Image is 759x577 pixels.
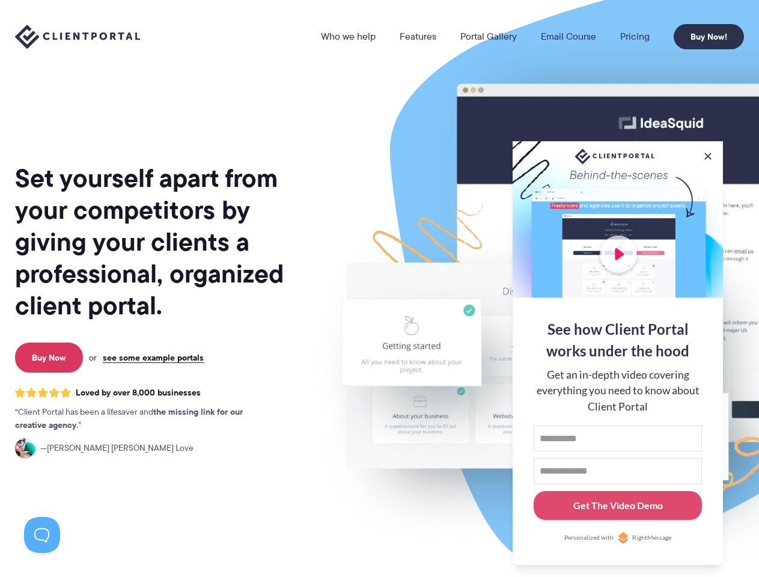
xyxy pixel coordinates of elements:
button: Get The Video Demo [534,491,702,521]
div: Get an in-depth video covering everything you need to know about Client Portal [534,367,702,415]
span: or [89,352,97,363]
img: Personalized with RightMessage [617,532,629,544]
strong: the missing link for our creative agency [15,405,243,432]
div: Get The Video Demo [573,498,663,513]
span: Personalized with [564,533,614,543]
h1: Set yourself apart from your competitors by giving your clients a professional, organized client ... [15,162,306,322]
a: Email Course [541,32,596,41]
a: Portal Gallery [460,32,517,41]
a: Features [400,32,436,41]
p: Client Portal has been a lifesaver and . [15,406,267,432]
a: see some example portals [103,352,204,363]
a: Buy Now [15,343,83,373]
a: Pricing [620,32,650,41]
a: Who we help [321,32,376,41]
div: See how Client Portal works under the hood [534,319,702,362]
iframe: Toggle Customer Support [24,517,60,553]
span: [PERSON_NAME] [PERSON_NAME] Love [40,442,194,455]
a: Personalized withRightMessage [534,532,702,544]
span: RightMessage [632,533,671,543]
span: Loved by over 8,000 businesses [76,388,201,398]
a: Buy Now! [674,24,744,49]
